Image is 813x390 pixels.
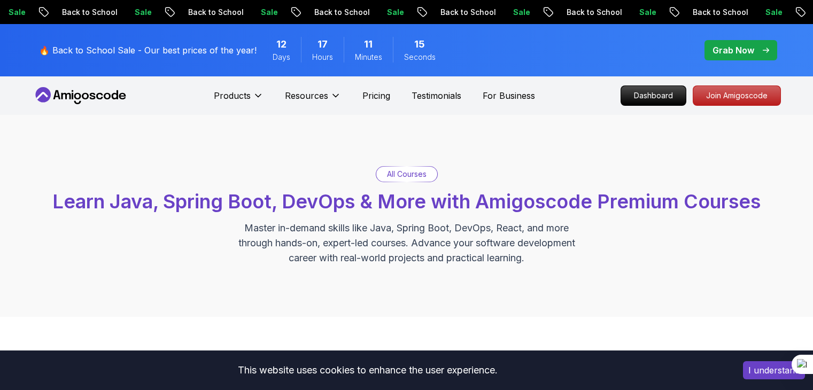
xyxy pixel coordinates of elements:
[387,169,427,180] p: All Courses
[505,7,539,18] p: Sale
[693,85,781,106] a: Join Amigoscode
[318,37,328,52] span: 17 Hours
[285,89,328,102] p: Resources
[757,7,791,18] p: Sale
[355,52,382,63] span: Minutes
[214,89,251,102] p: Products
[412,89,461,102] a: Testimonials
[621,85,686,106] a: Dashboard
[693,86,780,105] p: Join Amigoscode
[362,89,390,102] a: Pricing
[631,7,665,18] p: Sale
[743,361,805,379] button: Accept cookies
[404,52,436,63] span: Seconds
[312,52,333,63] span: Hours
[53,7,126,18] p: Back to School
[227,221,586,266] p: Master in-demand skills like Java, Spring Boot, DevOps, React, and more through hands-on, expert-...
[276,37,287,52] span: 12 Days
[621,86,686,105] p: Dashboard
[684,7,757,18] p: Back to School
[713,44,754,57] p: Grab Now
[273,52,290,63] span: Days
[126,7,160,18] p: Sale
[252,7,287,18] p: Sale
[52,190,761,213] span: Learn Java, Spring Boot, DevOps & More with Amigoscode Premium Courses
[483,89,535,102] a: For Business
[8,358,727,382] div: This website uses cookies to enhance the user experience.
[306,7,378,18] p: Back to School
[414,37,425,52] span: 15 Seconds
[285,89,341,111] button: Resources
[214,89,264,111] button: Products
[39,44,257,57] p: 🔥 Back to School Sale - Our best prices of the year!
[378,7,413,18] p: Sale
[364,37,373,52] span: 11 Minutes
[432,7,505,18] p: Back to School
[180,7,252,18] p: Back to School
[558,7,631,18] p: Back to School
